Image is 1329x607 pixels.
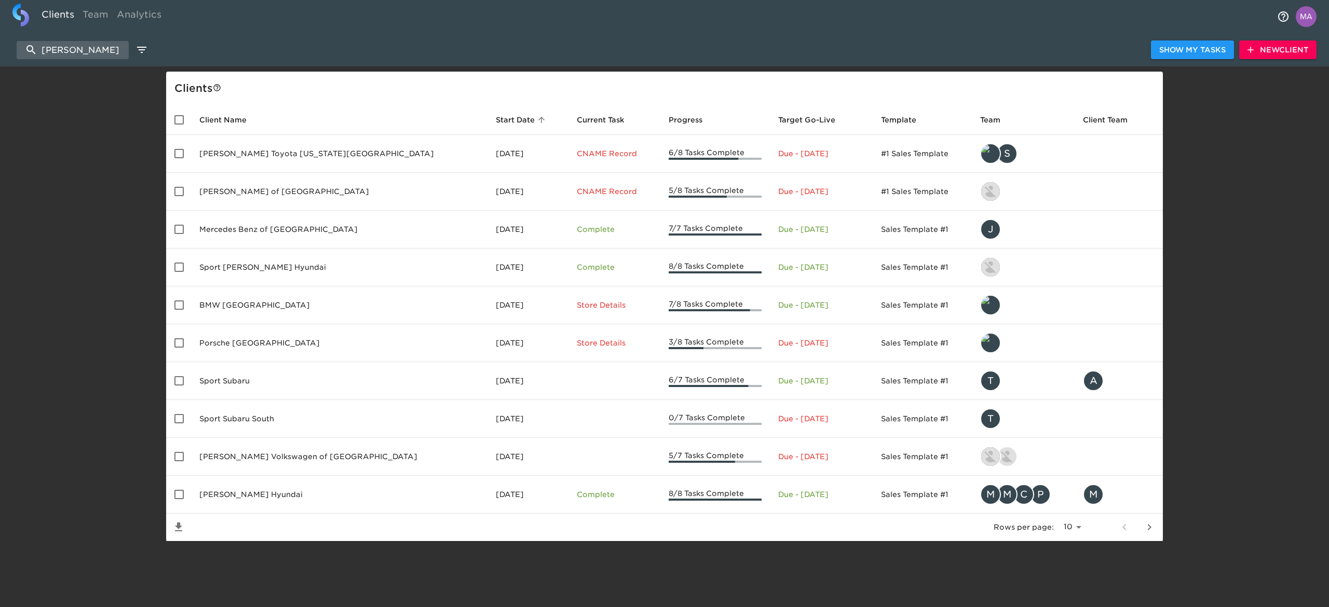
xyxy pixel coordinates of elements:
[487,211,569,249] td: [DATE]
[1271,4,1296,29] button: notifications
[873,476,972,514] td: Sales Template #1
[1030,484,1051,505] div: P
[191,135,487,173] td: [PERSON_NAME] Toyota [US_STATE][GEOGRAPHIC_DATA]
[778,148,864,159] p: Due - [DATE]
[577,489,652,500] p: Complete
[873,324,972,362] td: Sales Template #1
[213,84,221,92] svg: This is a list of all of your clients and clients shared with you
[981,334,1000,352] img: tyler@roadster.com
[1083,370,1104,391] div: A
[980,143,1066,164] div: tyler@roadster.com, savannah@roadster.com
[496,114,548,126] span: Start Date
[660,324,770,362] td: 3/8 Tasks Complete
[980,257,1066,278] div: lowell@roadster.com
[660,286,770,324] td: 7/8 Tasks Complete
[778,413,864,424] p: Due - [DATE]
[980,370,1066,391] div: tracy@roadster.com
[660,249,770,286] td: 8/8 Tasks Complete
[778,338,864,348] p: Due - [DATE]
[660,211,770,249] td: 7/7 Tasks Complete
[778,489,864,500] p: Due - [DATE]
[577,224,652,234] p: Complete
[980,484,1001,505] div: M
[660,400,770,438] td: 0/7 Tasks Complete
[487,286,569,324] td: [DATE]
[191,324,487,362] td: Porsche [GEOGRAPHIC_DATA]
[191,173,487,211] td: [PERSON_NAME] of [GEOGRAPHIC_DATA]
[191,249,487,286] td: Sport [PERSON_NAME] Hyundai
[873,211,972,249] td: Sales Template #1
[1083,114,1141,126] span: Client Team
[487,476,569,514] td: [DATE]
[487,324,569,362] td: [DATE]
[133,41,151,59] button: edit
[174,80,1159,96] div: Client s
[778,300,864,310] p: Due - [DATE]
[660,362,770,400] td: 6/7 Tasks Complete
[487,438,569,476] td: [DATE]
[191,211,487,249] td: Mercedes Benz of [GEOGRAPHIC_DATA]
[778,262,864,272] p: Due - [DATE]
[981,447,1000,466] img: lowell@roadster.com
[981,258,1000,277] img: lowell@roadster.com
[1296,6,1317,27] img: Profile
[778,114,849,126] span: Target Go-Live
[166,105,1163,541] table: enhanced table
[997,143,1018,164] div: S
[873,286,972,324] td: Sales Template #1
[487,135,569,173] td: [DATE]
[873,400,972,438] td: Sales Template #1
[1159,44,1226,57] span: Show My Tasks
[577,300,652,310] p: Store Details
[1083,484,1155,505] div: mreinhart@spitzer.com
[873,249,972,286] td: Sales Template #1
[78,4,113,29] a: Team
[981,144,1000,163] img: tyler@roadster.com
[997,484,1018,505] div: M
[778,224,864,234] p: Due - [DATE]
[873,135,972,173] td: #1 Sales Template
[1058,519,1085,535] select: rows per page
[12,4,29,26] img: logo
[980,446,1066,467] div: lowell@roadster.com, nikko.foster@roadster.com
[1013,484,1034,505] div: C
[1137,515,1162,540] button: next page
[981,296,1000,314] img: tyler@roadster.com
[881,114,930,126] span: Template
[981,182,1000,201] img: lowell@roadster.com
[487,173,569,211] td: [DATE]
[778,186,864,197] p: Due - [DATE]
[980,370,1001,391] div: T
[166,515,191,540] button: Save List
[980,219,1066,240] div: justin.gervais@roadster.com
[191,286,487,324] td: BMW [GEOGRAPHIC_DATA]
[778,114,835,126] span: Calculated based on the start date and the duration of all Tasks contained in this Hub.
[487,400,569,438] td: [DATE]
[17,41,129,59] input: search
[487,249,569,286] td: [DATE]
[873,438,972,476] td: Sales Template #1
[980,484,1066,505] div: mike.crothers@roadster.com, madison.pollet@roadster.com, clayton.mandel@roadster.com, patrick.mor...
[1151,40,1234,60] button: Show My Tasks
[577,148,652,159] p: CNAME Record
[199,114,260,126] span: Client Name
[577,114,625,126] span: This is the next Task in this Hub that should be completed
[37,4,78,29] a: Clients
[980,408,1001,429] div: T
[980,408,1066,429] div: tracy@roadster.com
[980,333,1066,353] div: tyler@roadster.com
[577,338,652,348] p: Store Details
[191,476,487,514] td: [PERSON_NAME] Hyundai
[980,181,1066,202] div: lowell@roadster.com
[660,438,770,476] td: 5/7 Tasks Complete
[1239,40,1317,60] button: NewClient
[873,173,972,211] td: #1 Sales Template
[577,262,652,272] p: Complete
[778,376,864,386] p: Due - [DATE]
[980,295,1066,315] div: tyler@roadster.com
[660,173,770,211] td: 5/8 Tasks Complete
[778,451,864,462] p: Due - [DATE]
[994,522,1054,532] p: Rows per page:
[191,362,487,400] td: Sport Subaru
[487,362,569,400] td: [DATE]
